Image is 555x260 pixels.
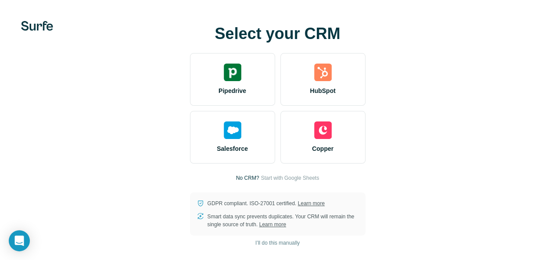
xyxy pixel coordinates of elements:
h1: Select your CRM [190,25,365,43]
span: I’ll do this manually [255,239,300,247]
img: hubspot's logo [314,64,332,81]
p: GDPR compliant. ISO-27001 certified. [208,199,325,207]
span: HubSpot [310,86,335,95]
img: Surfe's logo [21,21,53,31]
img: copper's logo [314,121,332,139]
div: Open Intercom Messenger [9,230,30,251]
p: Smart data sync prevents duplicates. Your CRM will remain the single source of truth. [208,213,358,228]
span: Copper [312,144,333,153]
img: salesforce's logo [224,121,241,139]
p: No CRM? [236,174,259,182]
button: Start with Google Sheets [261,174,319,182]
span: Salesforce [217,144,248,153]
a: Learn more [298,200,325,207]
a: Learn more [259,221,286,228]
img: pipedrive's logo [224,64,241,81]
button: I’ll do this manually [249,236,306,249]
span: Pipedrive [218,86,246,95]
